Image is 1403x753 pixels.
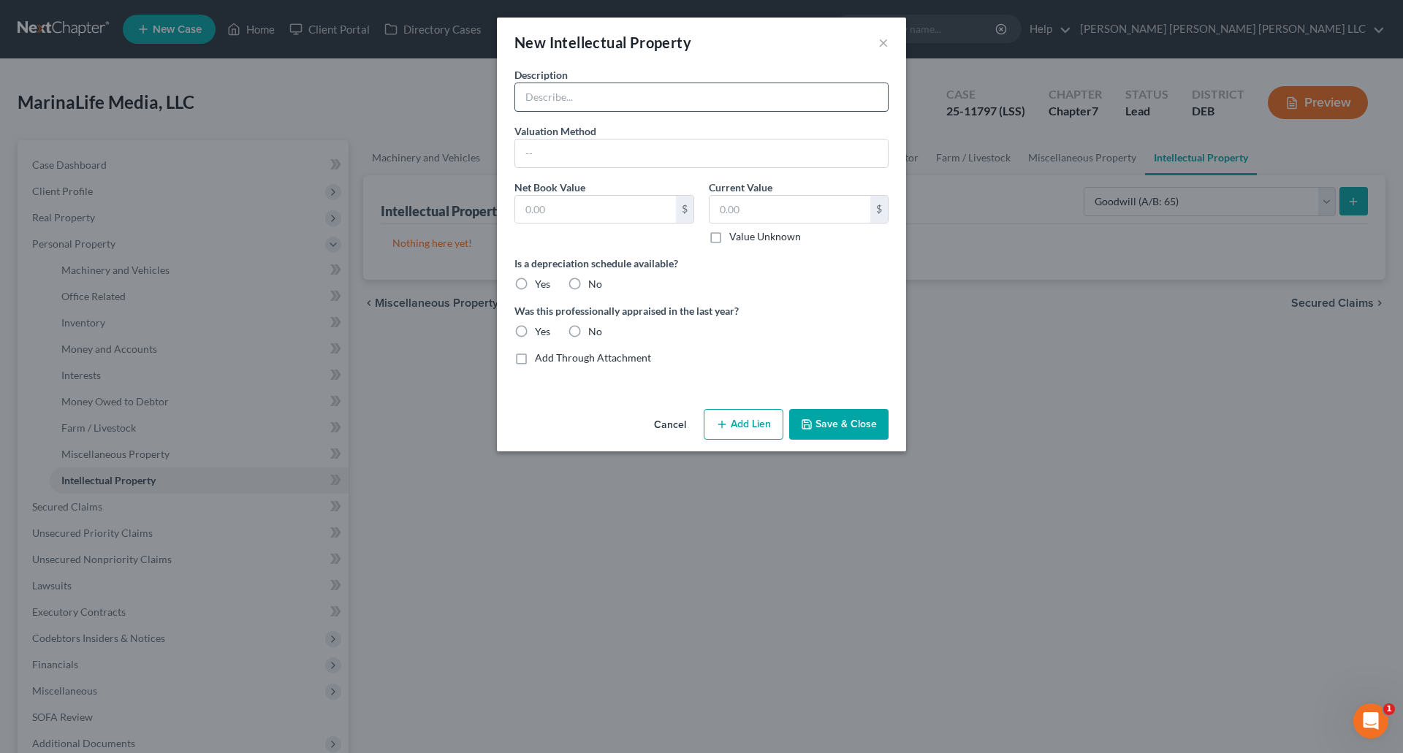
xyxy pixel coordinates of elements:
[704,409,783,440] button: Add Lien
[789,409,889,440] button: Save & Close
[535,324,550,339] label: Yes
[515,196,676,223] input: 0.00
[588,277,602,291] label: No
[535,277,550,291] label: Yes
[1383,703,1395,715] span: 1
[514,32,691,53] div: New Intellectual Property
[535,351,651,365] label: Add Through Attachment
[515,139,888,167] input: --
[870,196,888,223] div: $
[588,324,602,339] label: No
[514,180,585,195] label: Net Book Value
[514,256,889,271] label: Is a depreciation schedule available?
[514,303,889,318] label: Was this professionally appraised in the last year?
[709,180,772,195] label: Current Value
[514,123,596,139] label: Valuation Method
[642,410,698,440] button: Cancel
[1353,703,1388,738] iframe: Intercom live chat
[676,196,693,223] div: $
[878,34,889,51] button: ×
[729,229,801,244] label: Value Unknown
[515,83,888,111] input: Describe...
[514,67,568,83] label: Description
[710,196,870,223] input: 0.00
